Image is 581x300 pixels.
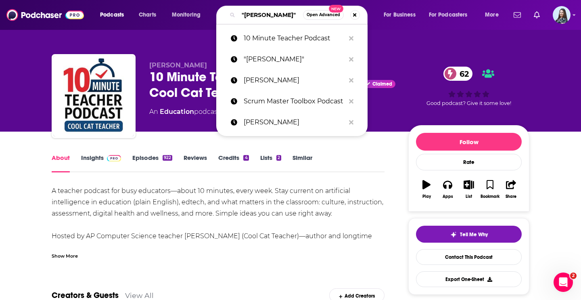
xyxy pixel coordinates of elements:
div: 62Good podcast? Give it some love! [408,61,529,111]
button: tell me why sparkleTell Me Why [416,226,522,243]
div: Bookmark [481,194,499,199]
span: Charts [139,9,156,21]
div: Share [506,194,516,199]
a: [PERSON_NAME] [216,70,368,91]
a: Charts [134,8,161,21]
div: List [466,194,472,199]
a: Episodes922 [132,154,172,172]
button: List [458,175,479,204]
div: Rate [416,154,522,170]
a: Lists2 [260,154,281,172]
span: For Business [384,9,416,21]
iframe: Intercom live chat [554,273,573,292]
span: 62 [451,67,473,81]
div: An podcast [149,107,220,117]
div: 2 [276,155,281,161]
a: Reviews [184,154,207,172]
a: Education [160,108,194,115]
img: Podchaser Pro [107,155,121,162]
button: Apps [437,175,458,204]
p: Ken Rideout [244,70,345,91]
a: View All [125,291,154,300]
div: 4 [243,155,249,161]
span: Tell Me Why [460,231,488,238]
img: User Profile [553,6,571,24]
a: [PERSON_NAME] [216,112,368,133]
a: Show notifications dropdown [510,8,524,22]
a: "[PERSON_NAME]" [216,49,368,70]
button: Bookmark [479,175,500,204]
a: InsightsPodchaser Pro [81,154,121,172]
p: 10 Minute Teacher Podcast [244,28,345,49]
button: Follow [416,133,522,151]
button: open menu [378,8,426,21]
p: Ken Reideout [244,112,345,133]
button: Share [501,175,522,204]
div: 922 [163,155,172,161]
span: 2 [570,273,577,279]
img: tell me why sparkle [450,231,457,238]
img: 10 Minute Teacher Podcast with Cool Cat Teacher [53,56,134,136]
span: Claimed [372,82,392,86]
p: "Ken Rideout" [244,49,345,70]
button: Show profile menu [553,6,571,24]
p: Scrum Master Toolbox Podcast [244,91,345,112]
a: Similar [293,154,312,172]
span: Good podcast? Give it some love! [426,100,511,106]
span: Logged in as brookefortierpr [553,6,571,24]
a: Contact This Podcast [416,249,522,265]
a: 62 [443,67,473,81]
span: New [329,5,343,13]
a: About [52,154,70,172]
div: Search podcasts, credits, & more... [224,6,375,24]
button: open menu [94,8,134,21]
div: Play [422,194,431,199]
button: Export One-Sheet [416,271,522,287]
a: 10 Minute Teacher Podcast [216,28,368,49]
button: open menu [424,8,479,21]
button: Open AdvancedNew [303,10,344,20]
span: Podcasts [100,9,124,21]
span: For Podcasters [429,9,468,21]
input: Search podcasts, credits, & more... [238,8,303,21]
span: Open Advanced [307,13,340,17]
button: open menu [166,8,211,21]
button: open menu [479,8,509,21]
button: Play [416,175,437,204]
span: Monitoring [172,9,201,21]
span: More [485,9,499,21]
a: Scrum Master Toolbox Podcast [216,91,368,112]
a: Show notifications dropdown [531,8,543,22]
span: [PERSON_NAME] [149,61,207,69]
a: Credits4 [218,154,249,172]
div: Apps [443,194,453,199]
img: Podchaser - Follow, Share and Rate Podcasts [6,7,84,23]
